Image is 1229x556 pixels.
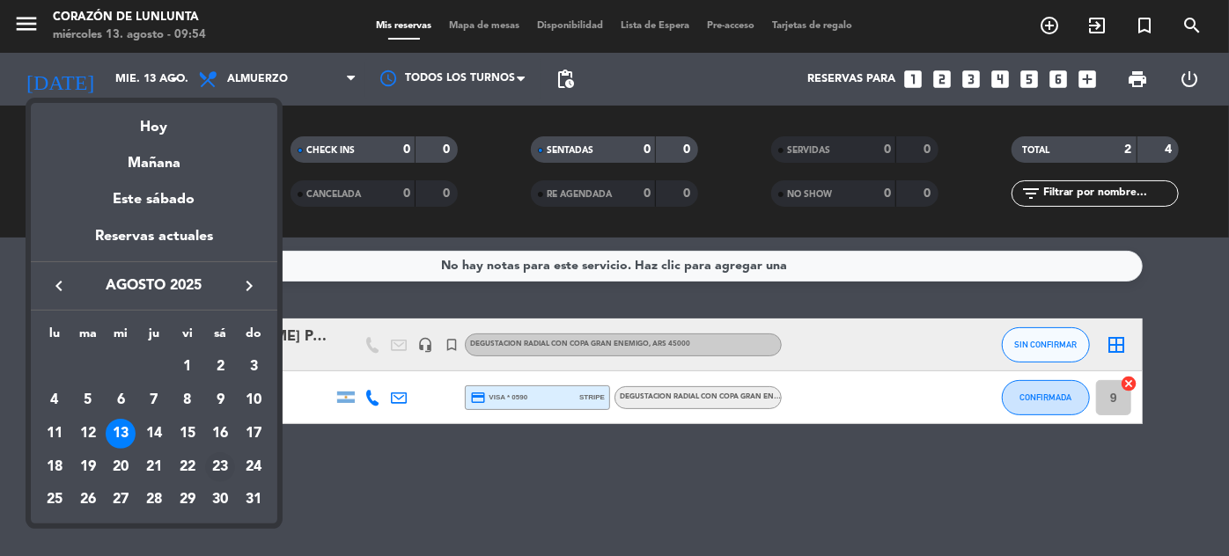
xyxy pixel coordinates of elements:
[171,384,204,417] td: 8 de agosto de 2025
[38,351,171,384] td: AGO.
[73,385,103,415] div: 5
[104,417,137,450] td: 13 de agosto de 2025
[137,450,171,484] td: 21 de agosto de 2025
[137,417,171,450] td: 14 de agosto de 2025
[171,483,204,516] td: 29 de agosto de 2025
[137,483,171,516] td: 28 de agosto de 2025
[31,139,277,175] div: Mañana
[31,175,277,224] div: Este sábado
[40,385,70,415] div: 4
[104,483,137,516] td: 27 de agosto de 2025
[75,274,233,297] span: agosto 2025
[173,452,202,482] div: 22
[106,419,136,449] div: 13
[205,485,235,515] div: 30
[40,452,70,482] div: 18
[237,384,270,417] td: 10 de agosto de 2025
[171,450,204,484] td: 22 de agosto de 2025
[239,353,269,383] div: 3
[205,353,235,383] div: 2
[137,324,171,351] th: jueves
[204,417,238,450] td: 16 de agosto de 2025
[139,452,169,482] div: 21
[73,452,103,482] div: 19
[237,450,270,484] td: 24 de agosto de 2025
[38,417,71,450] td: 11 de agosto de 2025
[204,483,238,516] td: 30 de agosto de 2025
[204,384,238,417] td: 9 de agosto de 2025
[38,324,71,351] th: lunes
[106,452,136,482] div: 20
[38,483,71,516] td: 25 de agosto de 2025
[38,450,71,484] td: 18 de agosto de 2025
[205,385,235,415] div: 9
[106,385,136,415] div: 6
[40,419,70,449] div: 11
[71,450,105,484] td: 19 de agosto de 2025
[71,417,105,450] td: 12 de agosto de 2025
[173,353,202,383] div: 1
[239,452,269,482] div: 24
[205,419,235,449] div: 16
[237,351,270,384] td: 3 de agosto de 2025
[71,324,105,351] th: martes
[237,417,270,450] td: 17 de agosto de 2025
[104,324,137,351] th: miércoles
[171,417,204,450] td: 15 de agosto de 2025
[48,275,70,296] i: keyboard_arrow_left
[104,450,137,484] td: 20 de agosto de 2025
[31,103,277,139] div: Hoy
[173,419,202,449] div: 15
[204,450,238,484] td: 23 de agosto de 2025
[40,485,70,515] div: 25
[239,385,269,415] div: 10
[173,385,202,415] div: 8
[31,225,277,261] div: Reservas actuales
[43,274,75,297] button: keyboard_arrow_left
[38,384,71,417] td: 4 de agosto de 2025
[239,419,269,449] div: 17
[239,275,260,296] i: keyboard_arrow_right
[239,485,269,515] div: 31
[73,485,103,515] div: 26
[139,419,169,449] div: 14
[171,351,204,384] td: 1 de agosto de 2025
[139,485,169,515] div: 28
[233,274,265,297] button: keyboard_arrow_right
[204,351,238,384] td: 2 de agosto de 2025
[204,324,238,351] th: sábado
[205,452,235,482] div: 23
[104,384,137,417] td: 6 de agosto de 2025
[71,483,105,516] td: 26 de agosto de 2025
[73,419,103,449] div: 12
[139,385,169,415] div: 7
[237,483,270,516] td: 31 de agosto de 2025
[173,485,202,515] div: 29
[237,324,270,351] th: domingo
[106,485,136,515] div: 27
[71,384,105,417] td: 5 de agosto de 2025
[171,324,204,351] th: viernes
[137,384,171,417] td: 7 de agosto de 2025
